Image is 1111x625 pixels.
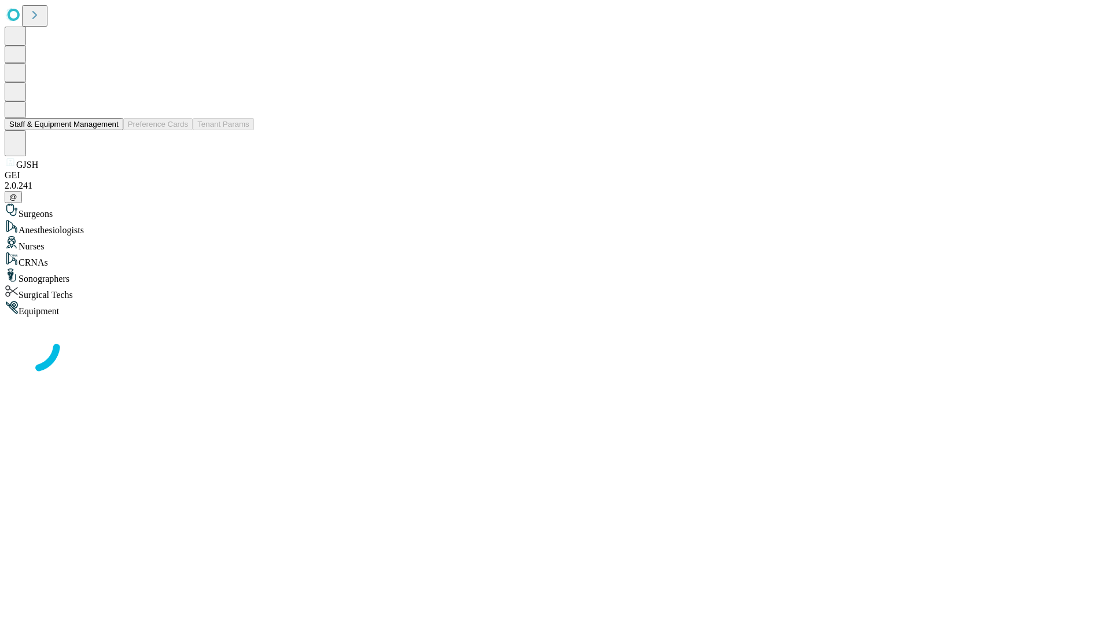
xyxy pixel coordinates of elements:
[5,170,1106,181] div: GEI
[5,181,1106,191] div: 2.0.241
[5,268,1106,284] div: Sonographers
[5,300,1106,317] div: Equipment
[5,219,1106,236] div: Anesthesiologists
[9,193,17,201] span: @
[5,252,1106,268] div: CRNAs
[5,191,22,203] button: @
[5,284,1106,300] div: Surgical Techs
[5,236,1106,252] div: Nurses
[123,118,193,130] button: Preference Cards
[5,203,1106,219] div: Surgeons
[193,118,254,130] button: Tenant Params
[16,160,38,170] span: GJSH
[5,118,123,130] button: Staff & Equipment Management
